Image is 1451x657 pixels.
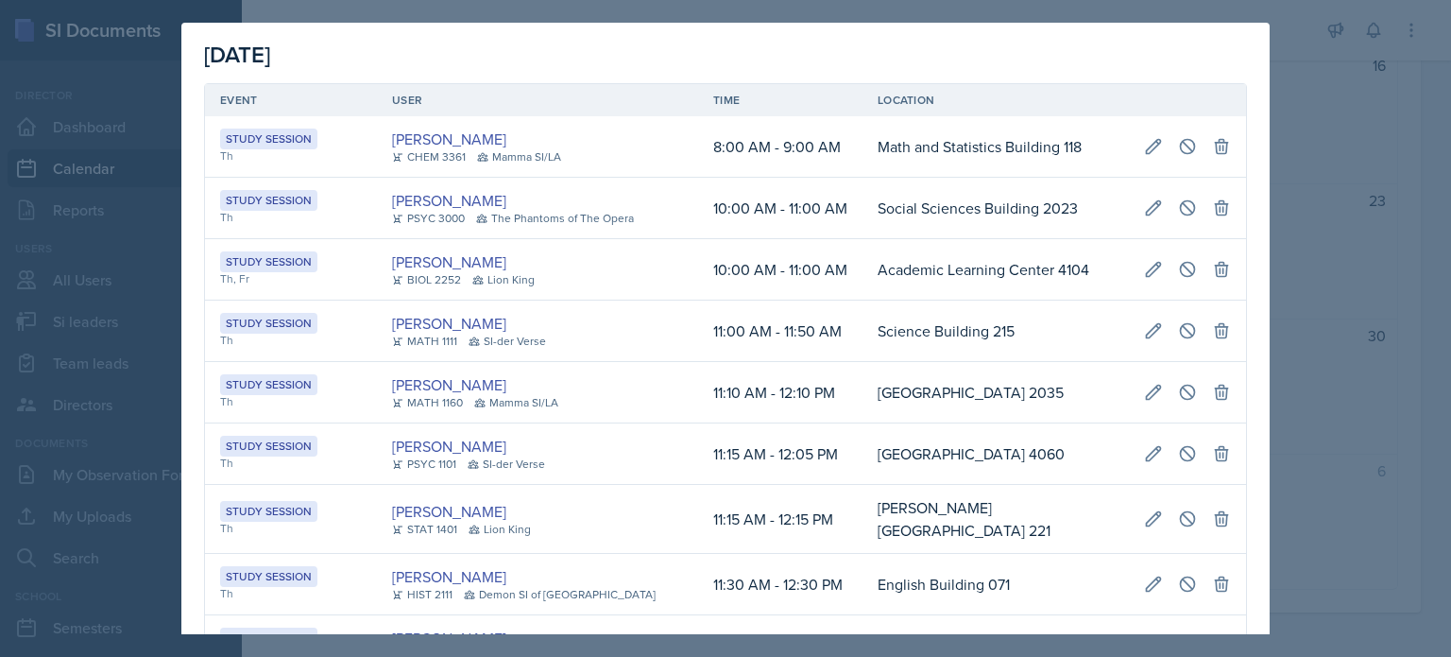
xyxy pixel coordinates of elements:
[862,554,1129,615] td: English Building 071
[477,148,561,165] div: Mamma SI/LA
[220,585,362,602] div: Th
[698,424,862,485] td: 11:15 AM - 12:05 PM
[220,190,317,211] div: Study Session
[392,456,456,473] div: PSYC 1101
[220,520,362,537] div: Th
[392,521,457,538] div: STAT 1401
[468,456,545,473] div: SI-der Verse
[220,270,362,287] div: Th, Fr
[392,500,506,523] a: [PERSON_NAME]
[392,128,506,150] a: [PERSON_NAME]
[862,362,1129,424] td: [GEOGRAPHIC_DATA] 2035
[392,189,506,212] a: [PERSON_NAME]
[220,393,362,410] div: Th
[392,627,506,649] a: [PERSON_NAME]
[392,148,466,165] div: CHEM 3361
[220,436,317,457] div: Study Session
[220,147,362,164] div: Th
[220,374,317,395] div: Study Session
[392,373,506,396] a: [PERSON_NAME]
[698,362,862,424] td: 11:10 AM - 12:10 PM
[392,333,457,350] div: MATH 1111
[205,84,377,116] th: Event
[469,333,546,350] div: SI-der Verse
[862,301,1129,362] td: Science Building 215
[392,565,506,588] a: [PERSON_NAME]
[464,586,656,603] div: Demon SI of [GEOGRAPHIC_DATA]
[392,586,452,603] div: HIST 2111
[862,178,1129,239] td: Social Sciences Building 2023
[469,521,531,538] div: Lion King
[392,394,463,411] div: MATH 1160
[698,116,862,178] td: 8:00 AM - 9:00 AM
[204,38,1247,72] div: [DATE]
[862,84,1129,116] th: Location
[377,84,698,116] th: User
[220,209,362,226] div: Th
[862,424,1129,485] td: [GEOGRAPHIC_DATA] 4060
[220,332,362,349] div: Th
[698,84,862,116] th: Time
[220,251,317,272] div: Study Session
[392,210,465,227] div: PSYC 3000
[862,239,1129,301] td: Academic Learning Center 4104
[472,271,535,288] div: Lion King
[862,485,1129,554] td: [PERSON_NAME][GEOGRAPHIC_DATA] 221
[220,501,317,522] div: Study Session
[698,178,862,239] td: 10:00 AM - 11:00 AM
[220,455,362,472] div: Th
[474,394,558,411] div: Mamma SI/LA
[698,239,862,301] td: 10:00 AM - 11:00 AM
[476,210,634,227] div: The Phantoms of The Opera
[698,554,862,615] td: 11:30 AM - 12:30 PM
[392,435,506,458] a: [PERSON_NAME]
[862,116,1129,178] td: Math and Statistics Building 118
[392,251,506,273] a: [PERSON_NAME]
[220,313,317,334] div: Study Session
[220,129,317,149] div: Study Session
[392,312,506,335] a: [PERSON_NAME]
[698,485,862,554] td: 11:15 AM - 12:15 PM
[392,271,461,288] div: BIOL 2252
[220,566,317,587] div: Study Session
[220,628,317,648] div: Study Session
[698,301,862,362] td: 11:00 AM - 11:50 AM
